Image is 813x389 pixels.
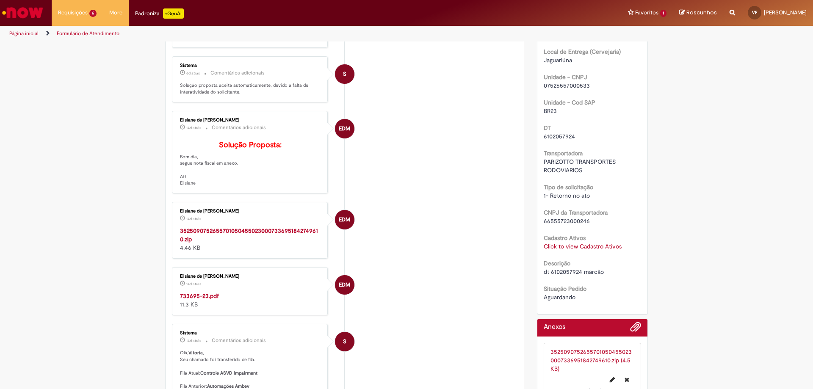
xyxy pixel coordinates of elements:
time: 18/09/2025 07:56:15 [186,125,201,130]
time: 25/09/2025 16:00:02 [186,71,200,76]
a: Página inicial [9,30,39,37]
span: 1 [660,10,666,17]
div: Elisiane de Moura Cardozo [335,275,354,295]
span: 66555723000246 [544,217,590,225]
span: Rascunhos [686,8,717,17]
span: Aguardando [544,293,575,301]
div: Elisiane de [PERSON_NAME] [180,274,321,279]
span: EDM [339,275,350,295]
b: Vitoria [188,350,203,356]
span: EDM [339,119,350,139]
span: VF [752,10,757,15]
span: 14d atrás [186,216,201,221]
span: 6d atrás [186,71,200,76]
b: Solução Proposta: [219,140,282,150]
p: Bom dia, segue nota fiscal em anexo. Att. Elisiane [180,141,321,187]
b: Transportadora [544,149,583,157]
b: Unidade - CNPJ [544,73,587,81]
div: Elisiane de [PERSON_NAME] [180,118,321,123]
a: 35250907526557010504550230007336951842749610.zip [180,227,318,243]
a: Rascunhos [679,9,717,17]
div: Elisiane de Moura Cardozo [335,210,354,229]
div: Sistema [180,331,321,336]
small: Comentários adicionais [210,69,265,77]
span: BR23 [544,107,557,115]
time: 18/09/2025 07:31:17 [186,338,201,343]
small: Comentários adicionais [212,337,266,344]
b: Tipo de solicitação [544,183,593,191]
span: Favoritos [635,8,658,17]
span: [PERSON_NAME] [764,9,807,16]
span: PARIZOTTO TRANSPORTES RODOVIARIOS [544,158,617,174]
a: Formulário de Atendimento [57,30,119,37]
span: S [343,331,346,352]
b: Situação Pedido [544,285,586,292]
span: 6102057924 [544,132,575,140]
b: Local de Entrega (Cervejaria) [544,48,621,55]
time: 18/09/2025 07:55:51 [186,281,201,287]
div: System [335,64,354,84]
p: +GenAi [163,8,184,19]
a: Click to view Cadastro Ativos [544,243,622,250]
b: DT [544,124,551,132]
time: 18/09/2025 07:55:53 [186,216,201,221]
span: 14d atrás [186,338,201,343]
span: 6 [89,10,97,17]
button: Editar nome de arquivo 35250907526557010504550230007336951842749610.zip [605,373,620,386]
ul: Trilhas de página [6,26,536,41]
h2: Anexos [544,323,565,331]
button: Adicionar anexos [630,321,641,337]
small: Comentários adicionais [212,124,266,131]
p: Solução proposta aceita automaticamente, devido a falta de interatividade do solicitante. [180,82,321,95]
span: EDM [339,210,350,230]
b: Unidade - Cod SAP [544,99,595,106]
span: Jaguariúna [544,56,572,64]
b: Cadastro Ativos [544,234,586,242]
span: 14d atrás [186,281,201,287]
div: Sistema [180,63,321,68]
span: Requisições [58,8,88,17]
button: Excluir 35250907526557010504550230007336951842749610.zip [619,373,634,386]
span: More [109,8,122,17]
div: Elisiane de [PERSON_NAME] [180,209,321,214]
div: 11.3 KB [180,292,321,309]
a: 35250907526557010504550230007336951842749610.zip (4.5 KB) [550,348,632,372]
span: 07526557000533 [544,82,590,89]
div: 4.46 KB [180,226,321,252]
b: CNPJ da Transportadora [544,209,608,216]
b: Descrição [544,259,570,267]
div: Elisiane de Moura Cardozo [335,119,354,138]
span: 1- Retorno no ato [544,192,590,199]
b: Controle ASVD Impairment [200,370,257,376]
span: S [343,64,346,84]
a: 733695-23.pdf [180,292,219,300]
img: ServiceNow [1,4,44,21]
div: Padroniza [135,8,184,19]
span: dt 6102057924 marcão [544,268,604,276]
span: 14d atrás [186,125,201,130]
div: System [335,332,354,351]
